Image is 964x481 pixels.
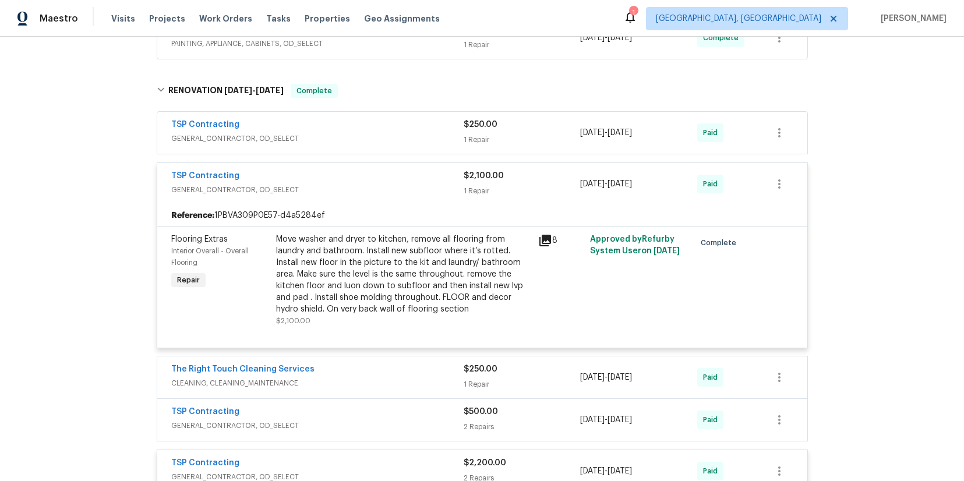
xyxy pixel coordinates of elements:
span: Paid [703,372,722,383]
span: [DATE] [224,86,252,94]
div: 1 Repair [464,134,581,146]
span: - [224,86,284,94]
span: [DATE] [580,373,605,381]
span: Geo Assignments [364,13,440,24]
div: RENOVATION [DATE]-[DATE]Complete [153,72,811,109]
div: 2 Repairs [464,421,581,433]
span: Repair [172,274,204,286]
div: 1 [629,7,637,19]
span: Paid [703,178,722,190]
div: Move washer and dryer to kitchen, remove all flooring from laundry and bathroom. Install new subf... [276,234,531,315]
a: TSP Contracting [171,172,239,180]
span: [DATE] [654,247,680,255]
span: $2,200.00 [464,459,506,467]
a: TSP Contracting [171,408,239,416]
span: GENERAL_CONTRACTOR, OD_SELECT [171,420,464,432]
div: 1 Repair [464,185,581,197]
span: CLEANING, CLEANING_MAINTENANCE [171,377,464,389]
span: $2,100.00 [276,317,310,324]
span: Projects [149,13,185,24]
span: [GEOGRAPHIC_DATA], [GEOGRAPHIC_DATA] [656,13,821,24]
span: GENERAL_CONTRACTOR, OD_SELECT [171,133,464,144]
span: GENERAL_CONTRACTOR, OD_SELECT [171,184,464,196]
span: [DATE] [580,416,605,424]
span: - [580,32,632,44]
span: - [580,465,632,477]
div: 1PBVA309P0E57-d4a5284ef [157,205,807,226]
span: [DATE] [608,129,632,137]
span: [PERSON_NAME] [876,13,947,24]
span: [DATE] [608,180,632,188]
div: 1 Repair [464,39,581,51]
a: TSP Contracting [171,121,239,129]
span: Interior Overall - Overall Flooring [171,247,249,266]
div: 1 Repair [464,379,581,390]
span: [DATE] [608,416,632,424]
span: - [580,414,632,426]
span: Tasks [266,15,291,23]
span: Maestro [40,13,78,24]
span: $2,100.00 [464,172,504,180]
span: [DATE] [580,34,605,42]
span: [DATE] [608,373,632,381]
span: $500.00 [464,408,498,416]
h6: RENOVATION [168,84,284,98]
span: Visits [111,13,135,24]
span: - [580,178,632,190]
span: PAINTING, APPLIANCE, CABINETS, OD_SELECT [171,38,464,49]
a: The Right Touch Cleaning Services [171,365,315,373]
div: 8 [538,234,584,247]
span: Complete [703,32,743,44]
span: [DATE] [580,467,605,475]
span: Properties [305,13,350,24]
a: TSP Contracting [171,459,239,467]
span: [DATE] [580,129,605,137]
span: $250.00 [464,121,497,129]
span: Paid [703,414,722,426]
span: [DATE] [608,467,632,475]
span: Paid [703,127,722,139]
span: Flooring Extras [171,235,228,243]
b: Reference: [171,210,214,221]
span: Paid [703,465,722,477]
span: [DATE] [580,180,605,188]
span: Complete [292,85,337,97]
span: $250.00 [464,365,497,373]
span: - [580,372,632,383]
span: Complete [701,237,741,249]
span: - [580,127,632,139]
span: [DATE] [256,86,284,94]
span: [DATE] [608,34,632,42]
span: Approved by Refurby System User on [590,235,680,255]
span: Work Orders [199,13,252,24]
